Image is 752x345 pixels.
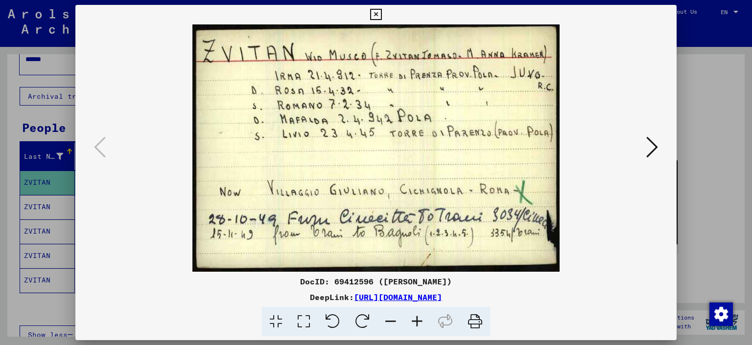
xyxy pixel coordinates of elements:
[109,24,644,272] img: 001.jpg
[75,291,677,303] div: DeepLink:
[75,276,677,287] div: DocID: 69412596 ([PERSON_NAME])
[709,302,733,326] img: Zustimmung ändern
[354,292,442,302] a: [URL][DOMAIN_NAME]
[709,302,732,325] div: Zustimmung ändern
